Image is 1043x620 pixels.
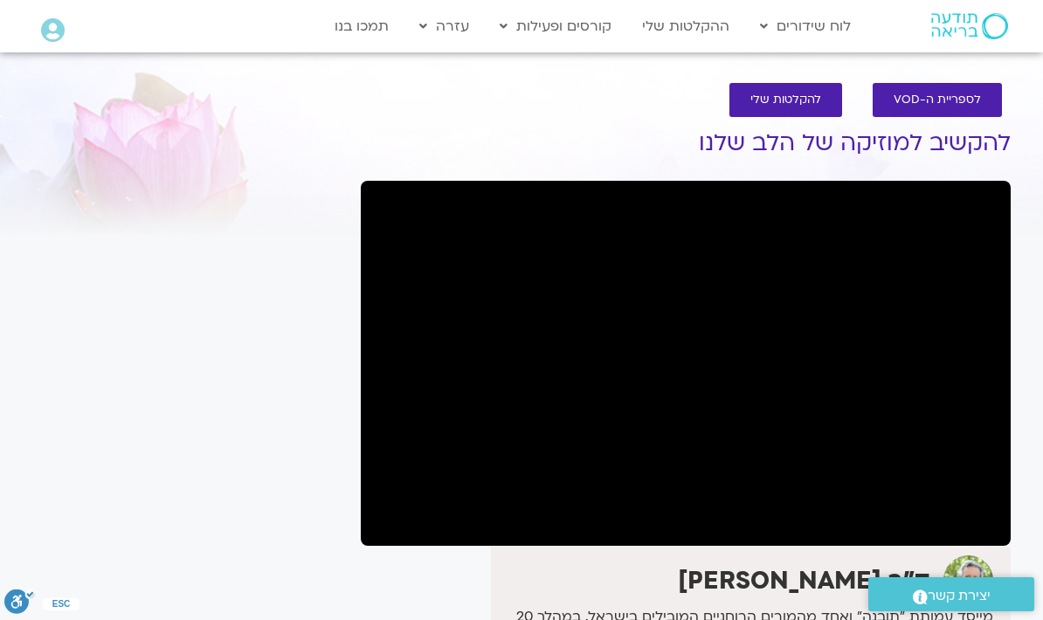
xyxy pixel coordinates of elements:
[928,584,991,608] span: יצירת קשר
[750,93,821,107] span: להקלטות שלי
[868,577,1034,611] a: יצירת קשר
[678,564,930,597] strong: ד"ר [PERSON_NAME]
[491,10,620,43] a: קורסים ופעילות
[943,555,993,605] img: ד"ר סטיבן פולדר
[326,10,397,43] a: תמכו בנו
[751,10,860,43] a: לוח שידורים
[894,93,981,107] span: לספריית ה-VOD
[873,83,1002,117] a: לספריית ה-VOD
[411,10,478,43] a: עזרה
[931,13,1008,39] img: תודעה בריאה
[729,83,842,117] a: להקלטות שלי
[361,130,1011,156] h1: להקשיב למוזיקה של הלב שלנו
[633,10,738,43] a: ההקלטות שלי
